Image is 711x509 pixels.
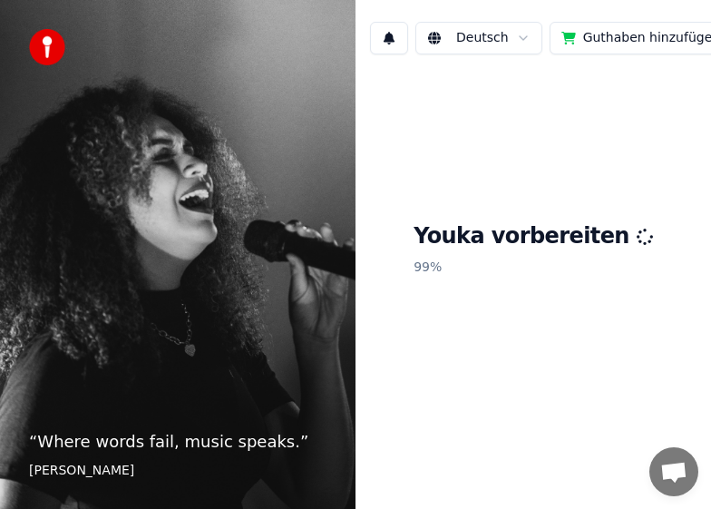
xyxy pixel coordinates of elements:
[29,29,65,65] img: youka
[414,222,653,251] h1: Youka vorbereiten
[649,447,698,496] a: Chat öffnen
[414,251,653,284] p: 99 %
[29,462,326,480] footer: [PERSON_NAME]
[29,429,326,455] p: “ Where words fail, music speaks. ”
